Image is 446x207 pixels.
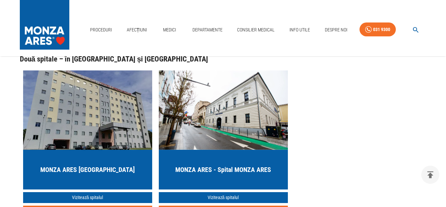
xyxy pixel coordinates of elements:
[159,192,288,203] a: Vizitează spitalul
[124,23,150,37] a: Afecțiuni
[360,22,396,37] a: 031 9300
[20,55,427,63] h3: Două spitale – în [GEOGRAPHIC_DATA] și [GEOGRAPHIC_DATA]
[373,25,390,34] div: 031 9300
[159,23,180,37] a: Medici
[23,192,152,203] a: Vizitează spitalul
[23,70,152,150] img: MONZA ARES Bucuresti
[175,165,271,174] h5: MONZA ARES - Spital MONZA ARES
[190,23,225,37] a: Departamente
[159,70,288,150] img: MONZA ARES Cluj-Napoca
[159,70,288,189] a: MONZA ARES - Spital MONZA ARES
[40,165,135,174] h5: MONZA ARES [GEOGRAPHIC_DATA]
[87,23,115,37] a: Proceduri
[23,70,152,189] a: MONZA ARES [GEOGRAPHIC_DATA]
[234,23,277,37] a: Consilier Medical
[322,23,350,37] a: Despre Noi
[421,166,439,184] button: delete
[287,23,313,37] a: Info Utile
